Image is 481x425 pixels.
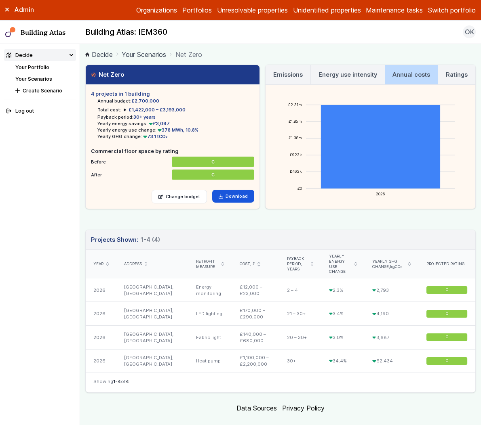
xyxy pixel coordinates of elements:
span: C [445,311,448,316]
a: Portfolios [182,5,212,15]
a: Change budget [152,190,207,203]
div: £1,100,000 – £2,200,000 [232,349,279,373]
div: 4,190 [365,302,418,326]
span: kgCO₂ [390,264,402,269]
span: Year [93,262,103,267]
text: £0 [297,186,302,191]
div: 21 – 30+ [279,302,321,326]
a: Annual costs [385,65,438,84]
a: Maintenance tasks [366,5,423,15]
li: Before [91,155,254,165]
span: Yearly GHG change, [372,259,405,270]
div: £170,000 – £290,000 [232,302,279,326]
button: Log out [4,105,76,117]
a: Unresolvable properties [217,5,288,15]
div: 2.3% [321,278,365,302]
a: [GEOGRAPHIC_DATA], [GEOGRAPHIC_DATA] [124,284,173,296]
button: Create Scenario [13,85,76,96]
li: After [91,168,254,178]
h2: Building Atlas: IEM360 [85,27,167,38]
text: 2026 [376,192,385,196]
summary: Decide [4,49,76,61]
a: Energy use intensity [311,65,385,84]
div: 2026 [86,349,116,373]
text: £2.31m [288,103,302,107]
span: C [445,358,448,364]
h3: Ratings [446,70,468,79]
text: £1.38m [289,136,302,140]
span: Net Zero [175,50,202,59]
text: £1.85m [289,119,302,124]
a: Decide [85,50,113,59]
a: Your Portfolio [15,64,49,70]
a: Ratings [438,65,475,84]
div: 2026 [86,302,116,326]
span: Cost, £ [240,262,255,267]
a: [GEOGRAPHIC_DATA], [GEOGRAPHIC_DATA] [124,331,173,343]
a: Your Scenarios [122,50,166,59]
span: Payback period, years [287,256,308,272]
div: £12,000 – £23,000 [232,278,279,302]
div: 62,434 [365,349,418,373]
div: 3.4% [321,302,365,326]
span: 30+ years [133,114,156,120]
span: 378 MWh, 10.8% [156,127,198,133]
div: 2,793 [365,278,418,302]
span: 1-4 [113,379,121,384]
h3: Projects Shown: [91,235,160,244]
span: £1,422,000 – £3,193,000 [129,107,186,113]
li: Yearly energy savings: [97,120,254,127]
text: £462k [290,169,302,174]
div: Energy monitoring [188,278,232,302]
div: Projected rating [426,262,468,267]
span: C [445,287,448,293]
div: 20 – 30+ [279,325,321,349]
span: OK [465,27,474,37]
div: 3,687 [365,325,418,349]
span: Yearly energy use change [329,254,352,274]
img: main-0bbd2752.svg [5,27,16,38]
span: C [445,335,448,340]
div: Heat pump [188,349,232,373]
li: Payback period: [97,114,254,120]
span: 73.1 tCO₂ [142,134,168,139]
div: 2026 [86,325,116,349]
div: 30+ [279,349,321,373]
span: Retrofit measure [196,259,219,270]
a: Download [212,190,255,203]
span: C [211,159,215,165]
a: Privacy Policy [282,404,325,412]
a: [GEOGRAPHIC_DATA], [GEOGRAPHIC_DATA] [124,308,173,320]
li: Yearly GHG change: [97,133,254,140]
li: Yearly energy use change: [97,127,254,133]
h3: Emissions [273,70,303,79]
h5: 4 projects in 1 building [91,90,254,98]
div: Decide [6,51,33,59]
a: Your Scenarios [15,76,52,82]
span: £2,700,000 [131,98,159,104]
span: £3,097 [148,121,170,126]
div: £140,000 – £680,000 [232,325,279,349]
h5: Commercial floor space by rating [91,147,254,155]
span: C [211,172,215,178]
div: 2 – 4 [279,278,321,302]
div: 3.0% [321,325,365,349]
a: Unidentified properties [293,5,361,15]
div: 2026 [86,278,116,302]
h3: Net Zero [91,70,124,79]
div: 34.4% [321,349,365,373]
span: 4 [126,379,129,384]
div: Fabric light [188,325,232,349]
span: 1-4 (4) [141,235,160,244]
span: Showing of [93,378,129,385]
div: LED lighting [188,302,232,326]
h3: Energy use intensity [319,70,377,79]
nav: Table navigation [86,373,475,392]
a: [GEOGRAPHIC_DATA], [GEOGRAPHIC_DATA] [124,355,173,367]
h6: Total cost: [97,107,121,113]
span: Address [124,262,142,267]
a: Organizations [136,5,177,15]
a: Emissions [266,65,310,84]
a: Data Sources [236,404,277,412]
button: OK [463,25,476,38]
